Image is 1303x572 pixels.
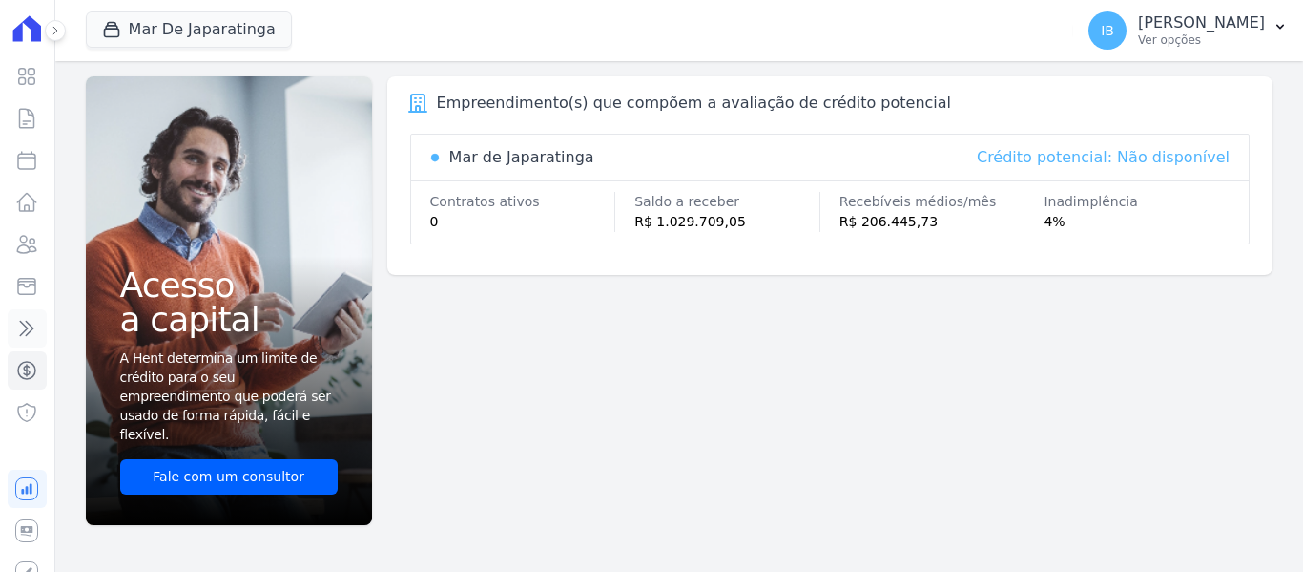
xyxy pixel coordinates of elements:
[430,212,615,232] div: 0
[1044,192,1230,212] div: Inadimplência
[634,192,819,212] div: Saldo a receber
[120,459,338,495] a: Fale com um consultor
[1044,212,1230,232] div: 4%
[437,92,951,115] div: Empreendimento(s) que compõem a avaliação de crédito potencial
[120,268,338,303] span: Acesso
[839,192,1024,212] div: Recebíveis médios/mês
[120,349,334,444] span: A Hent determina um limite de crédito para o seu empreendimento que poderá ser usado de forma ráp...
[120,303,338,337] span: a capital
[1138,13,1265,32] p: [PERSON_NAME]
[449,146,594,169] div: Mar de Japaratinga
[977,146,1230,169] div: Crédito potencial: Não disponível
[1138,32,1265,48] p: Ver opções
[634,212,819,232] div: R$ 1.029.709,05
[86,11,292,48] button: Mar De Japaratinga
[1101,24,1114,37] span: IB
[839,212,1024,232] div: R$ 206.445,73
[1073,4,1303,57] button: IB [PERSON_NAME] Ver opções
[430,192,615,212] div: Contratos ativos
